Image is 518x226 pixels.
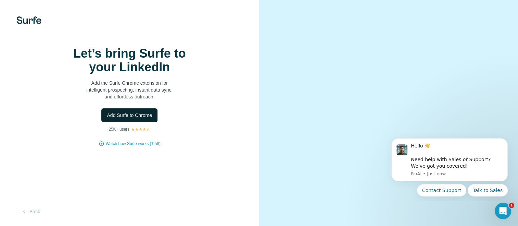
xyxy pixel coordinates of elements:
iframe: Intercom live chat [495,203,511,219]
button: Back [16,205,45,218]
button: Watch how Surfe works (1:58) [106,141,161,147]
button: Add Surfe to Chrome [101,108,157,122]
span: 1 [509,203,514,208]
h1: Let’s bring Surfe to your LinkedIn [61,47,198,74]
img: Surfe's logo [16,16,41,24]
span: Add Surfe to Chrome [107,112,152,119]
p: Add the Surfe Chrome extension for intelligent prospecting, instant data sync, and effortless out... [61,80,198,100]
iframe: Intercom notifications message [381,132,518,201]
img: Rating Stars [131,127,150,131]
p: 25K+ users [109,126,129,132]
